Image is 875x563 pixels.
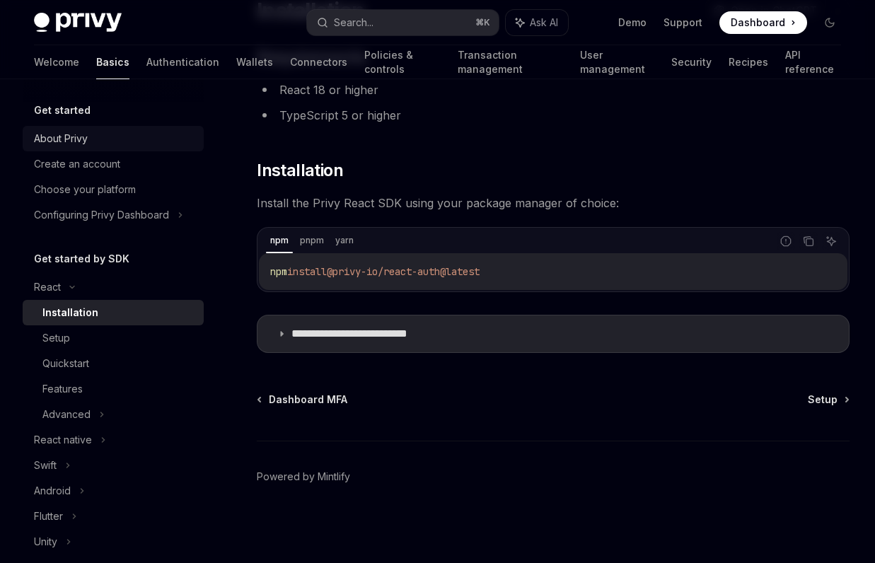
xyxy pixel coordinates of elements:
a: User management [580,45,655,79]
a: Security [671,45,712,79]
li: TypeScript 5 or higher [257,105,850,125]
a: Basics [96,45,129,79]
div: Search... [334,14,373,31]
a: About Privy [23,126,204,151]
a: Dashboard [719,11,807,34]
div: npm [266,232,293,249]
span: Install the Privy React SDK using your package manager of choice: [257,193,850,213]
div: Choose your platform [34,181,136,198]
a: Recipes [729,45,768,79]
div: Unity [34,533,57,550]
span: install [287,265,327,278]
span: @privy-io/react-auth@latest [327,265,480,278]
a: Quickstart [23,351,204,376]
div: Installation [42,304,98,321]
a: Authentication [146,45,219,79]
a: Setup [808,393,848,407]
a: Create an account [23,151,204,177]
span: Dashboard MFA [269,393,347,407]
a: Connectors [290,45,347,79]
button: Toggle dark mode [818,11,841,34]
a: Dashboard MFA [258,393,347,407]
li: React 18 or higher [257,80,850,100]
a: API reference [785,45,841,79]
div: pnpm [296,232,328,249]
div: Create an account [34,156,120,173]
div: Quickstart [42,355,89,372]
div: Configuring Privy Dashboard [34,207,169,224]
div: About Privy [34,130,88,147]
span: Setup [808,393,838,407]
img: dark logo [34,13,122,33]
a: Choose your platform [23,177,204,202]
div: yarn [331,232,358,249]
a: Welcome [34,45,79,79]
button: Report incorrect code [777,232,795,250]
span: ⌘ K [475,17,490,28]
button: Ask AI [822,232,840,250]
span: npm [270,265,287,278]
a: Features [23,376,204,402]
a: Demo [618,16,647,30]
span: Installation [257,159,343,182]
a: Wallets [236,45,273,79]
button: Copy the contents from the code block [799,232,818,250]
a: Support [664,16,702,30]
a: Setup [23,325,204,351]
span: Ask AI [530,16,558,30]
div: React native [34,431,92,448]
span: Dashboard [731,16,785,30]
h5: Get started by SDK [34,250,129,267]
div: Features [42,381,83,397]
a: Policies & controls [364,45,441,79]
button: Search...⌘K [307,10,499,35]
a: Transaction management [458,45,563,79]
div: Setup [42,330,70,347]
a: Powered by Mintlify [257,470,350,484]
button: Ask AI [506,10,568,35]
h5: Get started [34,102,91,119]
div: Swift [34,457,57,474]
div: Flutter [34,508,63,525]
div: Android [34,482,71,499]
div: Advanced [42,406,91,423]
a: Installation [23,300,204,325]
div: React [34,279,61,296]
